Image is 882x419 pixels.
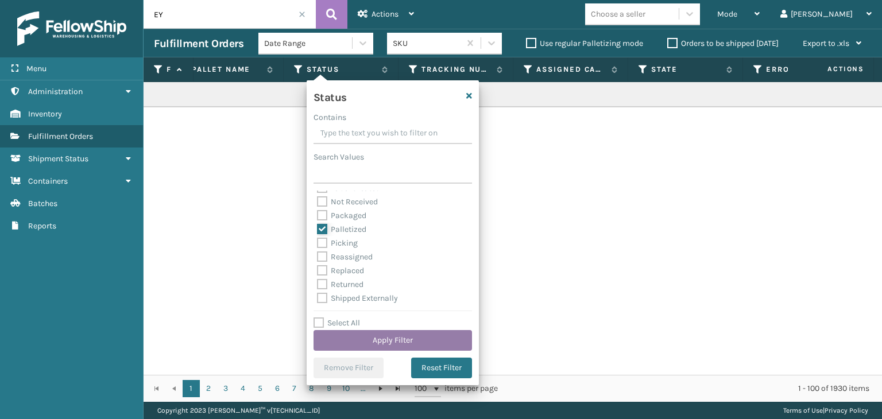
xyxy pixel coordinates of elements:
h3: Fulfillment Orders [154,37,243,51]
a: 1 [183,380,200,397]
label: Select All [314,318,360,328]
span: Batches [28,199,57,208]
button: Remove Filter [314,358,384,378]
label: Orders to be shipped [DATE] [667,38,779,48]
label: Packaged [317,211,366,220]
label: Replaced [317,266,364,276]
label: Error [766,64,835,75]
label: Reassigned [317,252,373,262]
span: 100 [415,383,432,394]
input: Type the text you wish to filter on [314,123,472,144]
span: Reports [28,221,56,231]
a: Terms of Use [783,406,823,414]
label: Returned [317,280,363,289]
div: Date Range [264,37,353,49]
p: Copyright 2023 [PERSON_NAME]™ v [TECHNICAL_ID] [157,402,320,419]
span: Administration [28,87,83,96]
div: Choose a seller [591,8,645,20]
label: Picking [317,238,358,248]
span: Mode [717,9,737,19]
label: Palletized [317,224,366,234]
a: Go to the last page [389,380,407,397]
a: Privacy Policy [825,406,868,414]
span: Menu [26,64,47,73]
a: ... [355,380,372,397]
label: Tracking Number [421,64,491,75]
span: Go to the last page [393,384,403,393]
img: logo [17,11,126,46]
label: Not Received [317,197,378,207]
label: Use regular Palletizing mode [526,38,643,48]
label: Contains [314,111,346,123]
div: | [783,402,868,419]
span: Fulfillment Orders [28,131,93,141]
label: Search Values [314,151,364,163]
a: Go to the next page [372,380,389,397]
span: Actions [372,9,399,19]
div: 1 - 100 of 1930 items [514,383,869,394]
a: 3 [217,380,234,397]
span: Go to the next page [376,384,385,393]
label: Assigned Carrier Service [536,64,606,75]
label: Pallet Name [192,64,261,75]
h4: Status [314,87,347,104]
a: 7 [286,380,303,397]
span: Inventory [28,109,62,119]
a: 10 [338,380,355,397]
a: 8 [303,380,320,397]
a: 4 [234,380,252,397]
label: State [651,64,721,75]
span: Export to .xls [803,38,849,48]
span: Shipment Status [28,154,88,164]
button: Reset Filter [411,358,472,378]
label: Status [307,64,376,75]
button: Apply Filter [314,330,472,351]
span: Actions [791,60,871,79]
a: 6 [269,380,286,397]
span: items per page [415,380,498,397]
a: 2 [200,380,217,397]
a: 5 [252,380,269,397]
div: SKU [393,37,461,49]
label: Shipped Externally [317,293,398,303]
label: Fulfillment Order Id [167,64,171,75]
span: Containers [28,176,68,186]
a: 9 [320,380,338,397]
